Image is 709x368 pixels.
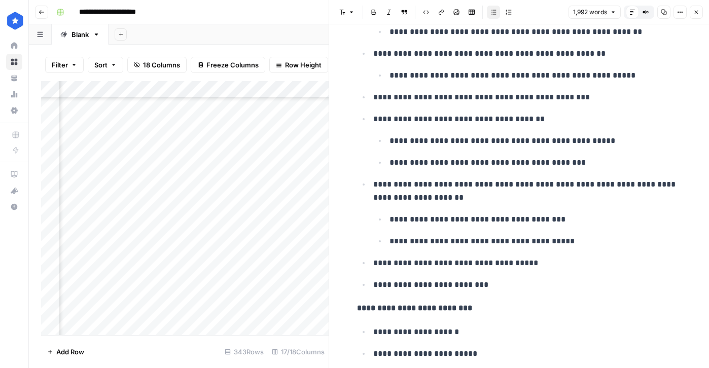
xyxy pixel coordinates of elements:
button: 1,992 words [569,6,621,19]
div: 17/18 Columns [268,344,329,360]
button: Workspace: ConsumerAffairs [6,8,22,33]
div: Blank [72,29,89,40]
a: AirOps Academy [6,166,22,182]
button: Help + Support [6,199,22,215]
span: Sort [94,60,108,70]
button: Freeze Columns [191,57,265,73]
span: Filter [52,60,68,70]
a: Settings [6,102,22,119]
a: Usage [6,86,22,102]
span: Row Height [285,60,322,70]
span: Add Row [56,347,84,357]
div: 343 Rows [221,344,268,360]
button: Sort [88,57,123,73]
span: 18 Columns [143,60,180,70]
button: Filter [45,57,84,73]
a: Browse [6,54,22,70]
span: Freeze Columns [206,60,259,70]
img: ConsumerAffairs Logo [6,12,24,30]
button: What's new? [6,182,22,199]
a: Home [6,38,22,54]
a: Blank [52,24,109,45]
div: What's new? [7,183,22,198]
button: Row Height [269,57,328,73]
a: Your Data [6,70,22,86]
span: 1,992 words [573,8,607,17]
button: 18 Columns [127,57,187,73]
button: Add Row [41,344,90,360]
